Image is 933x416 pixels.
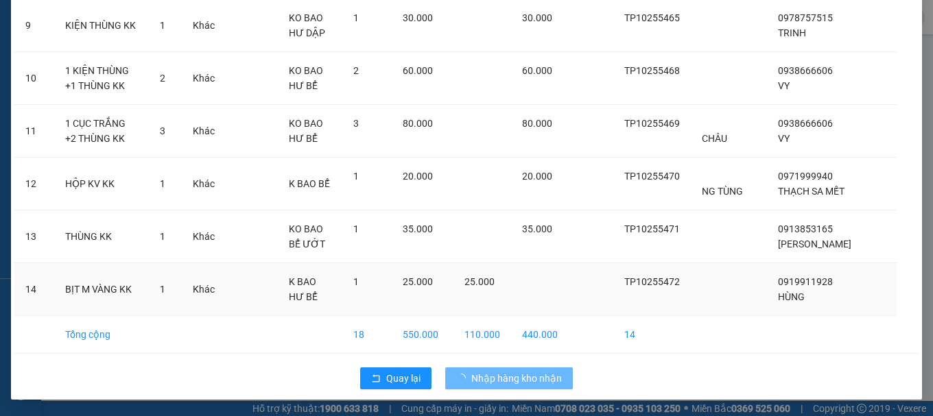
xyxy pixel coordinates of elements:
span: CHÂU [702,133,727,144]
span: Nhập hàng kho nhận [471,371,562,386]
span: Quay lại [386,371,421,386]
td: 440.000 [511,316,569,354]
span: KO BAO HƯ DẬP [289,12,325,38]
span: 1 [160,231,165,242]
td: 11 [14,105,54,158]
span: 1 [160,284,165,295]
span: KO BAO HƯ BỂ [289,65,323,91]
td: Tổng cộng [54,316,149,354]
span: 80.000 [522,118,552,129]
span: 0938666606 [778,118,833,129]
span: 60.000 [522,65,552,76]
span: 1 [353,12,359,23]
span: KO BAO BỂ ƯỚT [289,223,325,249]
td: 550.000 [392,316,453,354]
span: loading [456,374,471,383]
span: 1 [160,20,165,31]
span: 1 [353,171,359,182]
span: TP10255470 [624,171,680,182]
span: 1 [353,223,359,234]
td: 10 [14,52,54,105]
button: Nhập hàng kho nhận [445,367,573,389]
span: 80.000 [403,118,433,129]
td: BỊT M VÀNG KK [54,263,149,316]
td: 12 [14,158,54,210]
td: Khác [182,52,226,105]
td: THÙNG KK [54,210,149,263]
span: 0919911928 [778,276,833,287]
span: 0913853165 [778,223,833,234]
span: 1 [160,178,165,189]
span: TRINH [778,27,806,38]
span: 35.000 [522,223,552,234]
span: 20.000 [403,171,433,182]
span: NG TÙNG [702,186,743,197]
span: 0938666606 [778,65,833,76]
span: 0978757515 [778,12,833,23]
td: 110.000 [453,316,511,354]
span: 0971999940 [778,171,833,182]
td: 13 [14,210,54,263]
span: 25.000 [464,276,495,287]
span: [PERSON_NAME] [778,238,851,249]
span: K BAO BỂ [289,178,330,189]
span: 3 [353,118,359,129]
td: HỘP KV KK [54,158,149,210]
span: TP10255465 [624,12,680,23]
span: K BAO HƯ BỂ [289,276,318,302]
span: 3 [160,125,165,136]
span: 1 [353,276,359,287]
span: VY [778,133,790,144]
span: 2 [160,73,165,84]
span: 25.000 [403,276,433,287]
td: Khác [182,105,226,158]
span: TP10255468 [624,65,680,76]
span: rollback [371,374,381,384]
span: 35.000 [403,223,433,234]
td: 1 KIỆN THÙNG +1 THÙNG KK [54,52,149,105]
span: TP10255471 [624,223,680,234]
span: 30.000 [522,12,552,23]
td: Khác [182,263,226,316]
button: rollbackQuay lại [360,367,432,389]
span: TP10255472 [624,276,680,287]
span: KO BAO HƯ BỂ [289,118,323,144]
span: 2 [353,65,359,76]
span: TP10255469 [624,118,680,129]
span: THẠCH SA MẾT [778,186,845,197]
span: 30.000 [403,12,433,23]
td: Khác [182,158,226,210]
td: 14 [14,263,54,316]
span: VY [778,80,790,91]
span: HÙNG [778,291,805,302]
span: 20.000 [522,171,552,182]
span: 60.000 [403,65,433,76]
td: 18 [342,316,392,354]
td: 14 [613,316,691,354]
td: 1 CỤC TRẮNG +2 THÙNG KK [54,105,149,158]
td: Khác [182,210,226,263]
